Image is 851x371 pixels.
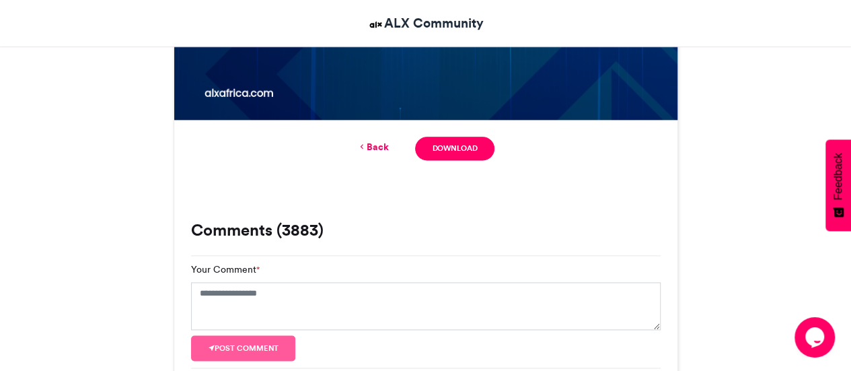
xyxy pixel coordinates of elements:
button: Feedback - Show survey [825,139,851,231]
a: Back [357,140,388,154]
label: Your Comment [191,263,260,277]
h3: Comments (3883) [191,222,661,238]
iframe: chat widget [794,317,838,358]
span: Feedback [832,153,844,200]
a: ALX Community [367,13,484,33]
img: ALX Community [367,16,384,33]
button: Post comment [191,335,296,361]
a: Download [415,137,494,160]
